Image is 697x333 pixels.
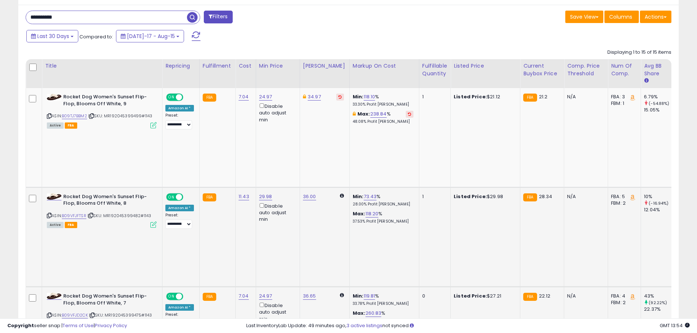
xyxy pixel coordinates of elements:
div: 15.05% [644,107,674,113]
span: FBA [65,222,77,228]
a: Terms of Use [63,322,94,329]
div: N/A [567,193,602,200]
i: Revert to store-level Dynamic Max Price [338,95,342,99]
p: 33.78% Profit [PERSON_NAME] [353,301,413,306]
a: 36.65 [303,292,316,300]
div: $21.12 [454,94,514,100]
span: ON [167,94,176,101]
div: FBA: 4 [611,293,635,299]
a: 238.84 [370,110,387,118]
a: 11.43 [239,193,249,200]
a: 119.81 [364,292,375,300]
a: 73.43 [364,193,377,200]
div: % [353,193,413,207]
b: Listed Price: [454,292,487,299]
b: Rocket Dog Women's Sunset Flip-Flop, Blooms Off White, 9 [63,94,152,109]
div: % [353,94,413,107]
p: 33.30% Profit [PERSON_NAME] [353,102,413,107]
div: 43% [644,293,674,299]
div: Preset: [165,213,194,229]
div: Avg BB Share [644,62,671,77]
a: 29.98 [259,193,272,200]
span: Last 30 Days [37,33,69,40]
div: FBA: 5 [611,193,635,200]
div: 6.79% [644,94,674,100]
div: % [353,211,413,224]
div: 1 [422,94,445,100]
b: Max: [353,310,366,317]
div: FBM: 2 [611,200,635,207]
img: 31D9ZeUr+ZL._SL40_.jpg [47,94,61,101]
i: Calculated using Dynamic Max Price. [340,293,344,298]
div: Last InventoryLab Update: 49 minutes ago, not synced. [246,322,690,329]
p: 48.08% Profit [PERSON_NAME] [353,119,413,124]
img: 31D9ZeUr+ZL._SL40_.jpg [47,193,61,200]
a: B09TJ7BBM2 [62,113,87,119]
div: 10% [644,193,674,200]
a: 118.10 [364,93,375,101]
div: Amazon AI * [165,105,194,111]
div: Markup on Cost [353,62,416,70]
span: 21.2 [539,93,548,100]
span: Columns [609,13,632,20]
b: Listed Price: [454,93,487,100]
span: OFF [182,194,194,200]
a: 34.97 [308,93,321,101]
a: Privacy Policy [95,322,127,329]
div: % [353,293,413,306]
span: 22.12 [539,292,551,299]
span: OFF [182,294,194,300]
div: ASIN: [47,94,157,128]
div: Fulfillment [203,62,232,70]
div: Num of Comp. [611,62,638,77]
p: 28.00% Profit [PERSON_NAME] [353,202,413,207]
p: 37.53% Profit [PERSON_NAME] [353,219,413,224]
b: Max: [357,110,370,117]
a: B09VFJFTSR [62,213,86,219]
a: 3 active listings [346,322,382,329]
div: Amazon AI * [165,205,194,211]
b: Rocket Dog Women's Sunset Flip-Flop, Blooms Off White, 8 [63,193,152,209]
small: Avg BB Share. [644,77,648,84]
div: Displaying 1 to 15 of 15 items [607,49,671,56]
i: Revert to store-level Max Markup [408,112,411,116]
span: | SKU: MR192045399499#1143 [88,113,152,119]
span: 28.34 [539,193,552,200]
div: ASIN: [47,193,157,227]
div: % [353,310,413,323]
img: 31D9ZeUr+ZL._SL40_.jpg [47,293,61,299]
span: All listings currently available for purchase on Amazon [47,222,64,228]
b: Min: [353,93,364,100]
small: FBA [203,293,216,301]
small: FBA [203,193,216,201]
b: Min: [353,292,364,299]
div: Preset: [165,113,194,129]
small: (-54.88%) [649,101,669,106]
div: 22.37% [644,306,674,313]
div: Disable auto adjust min [259,301,294,322]
div: FBM: 2 [611,299,635,306]
div: 12.04% [644,207,674,213]
small: FBA [523,293,537,301]
div: Title [45,62,159,70]
div: Comp. Price Threshold [567,62,605,77]
span: | SKU: MR192045399482#1143 [87,213,151,219]
i: Calculated using Dynamic Max Price. [340,193,344,198]
b: Rocket Dog Women's Sunset Flip-Flop, Blooms Off White, 7 [63,293,152,308]
strong: Copyright [7,322,34,329]
i: This overrides the store level max markup for this listing [353,111,356,116]
div: Fulfillable Quantity [422,62,447,77]
a: 24.97 [259,292,272,300]
div: FBA: 3 [611,94,635,100]
a: 24.97 [259,93,272,101]
button: [DATE]-17 - Aug-15 [116,30,184,42]
div: FBM: 1 [611,100,635,107]
div: Cost [239,62,253,70]
span: [DATE]-17 - Aug-15 [127,33,175,40]
b: Min: [353,193,364,200]
span: All listings currently available for purchase on Amazon [47,122,64,129]
div: $29.98 [454,193,514,200]
div: % [353,111,413,124]
span: ON [167,294,176,300]
div: Current Buybox Price [523,62,561,77]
